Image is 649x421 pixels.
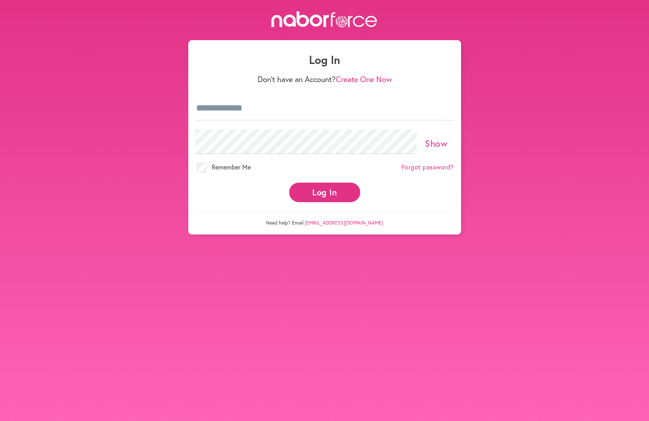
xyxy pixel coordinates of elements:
[305,219,383,226] a: [EMAIL_ADDRESS][DOMAIN_NAME]
[401,163,454,171] a: Forgot password?
[289,183,360,202] button: Log In
[425,137,447,149] a: Show
[195,53,454,66] h1: Log In
[195,212,454,226] p: Need help? Email
[195,75,454,84] p: Don't have an Account?
[336,74,392,84] a: Create One Now
[212,163,251,171] span: Remember Me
